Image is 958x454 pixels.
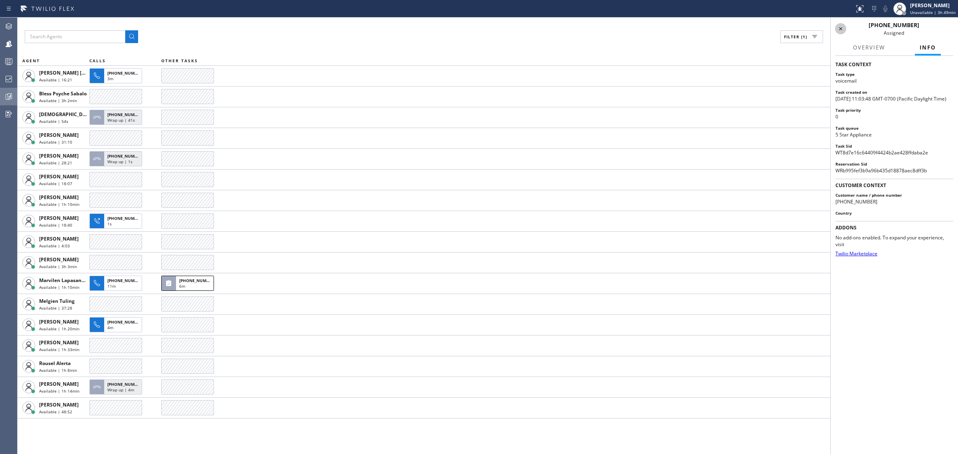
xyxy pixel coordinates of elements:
[780,30,823,43] button: Filter (1)
[107,159,133,164] span: Wrap up | 1s
[39,318,79,325] span: [PERSON_NAME]
[835,182,953,189] h1: CUSTOMER CONTEXT
[910,10,956,15] span: Unavailable | 3h 49min
[39,388,79,394] span: Available | 1h 14min
[39,201,79,207] span: Available | 1h 10min
[39,326,79,332] span: Available | 1h 20min
[910,2,956,9] div: [PERSON_NAME]
[89,107,144,127] button: [PHONE_NUMBER]Wrap up | 41s
[835,131,953,140] p: 5 Star Appliance
[107,76,113,81] span: 3m
[835,107,953,113] h2: Task priority
[848,40,890,55] button: Overview
[39,305,72,311] span: Available | 37:28
[835,250,877,257] a: Twilio Marketplace
[179,283,185,289] span: 6m
[39,339,79,346] span: [PERSON_NAME]
[39,90,87,97] span: Bless Psyche Sabalo
[835,198,953,207] p: [PHONE_NUMBER]
[835,77,953,87] p: voicemail
[835,89,953,95] h2: Task created on
[89,58,106,63] span: CALLS
[25,30,125,43] input: Search Agents
[835,61,953,69] h1: TASK CONTEXT
[22,58,40,63] span: AGENT
[835,95,953,105] p: [DATE] 11:03:48 GMT-0700 (Pacific Daylight Time)
[39,222,72,228] span: Available | 18:40
[39,243,70,249] span: Available | 4:03
[869,21,919,29] span: [PHONE_NUMBER]
[39,347,79,352] span: Available | 1h 33min
[39,173,79,180] span: [PERSON_NAME]
[39,98,77,103] span: Available | 3h 2min
[39,69,119,76] span: [PERSON_NAME] [PERSON_NAME]
[89,149,144,169] button: [PHONE_NUMBER]Wrap up | 1s
[107,117,135,123] span: Wrap up | 41s
[39,118,68,124] span: Available | 54s
[39,409,72,415] span: Available | 48:52
[835,234,953,250] p: No add-ons enabled. To expand your experience, visit
[39,298,75,304] span: Melgien Tuling
[915,40,941,55] button: Info
[39,111,133,118] span: [DEMOGRAPHIC_DATA][PERSON_NAME]
[39,277,87,284] span: Marvilen Lapasanda
[39,360,71,367] span: Rousel Alerta
[39,139,72,145] span: Available | 31:10
[39,401,79,408] span: [PERSON_NAME]
[835,161,953,167] h2: Reservation Sid
[89,66,144,86] button: [PHONE_NUMBER]3m
[39,160,72,166] span: Available | 28:21
[835,149,953,158] p: WT8d7e16c64409f4424b2ae428ffdaba2e
[107,325,113,330] span: 4m
[107,70,144,76] span: [PHONE_NUMBER]
[107,215,144,221] span: [PHONE_NUMBER]
[853,44,885,51] span: Overview
[835,224,953,232] h1: ADDONS
[784,34,807,39] span: Filter (1)
[835,167,953,176] p: WRb995fef3b9a96b435d18878aec8dff3b
[107,221,112,227] span: 1s
[39,367,77,373] span: Available | 1h 8min
[39,381,79,387] span: [PERSON_NAME]
[39,284,79,290] span: Available | 1h 10min
[89,211,144,231] button: [PHONE_NUMBER]1s
[39,77,72,83] span: Available | 16:21
[39,264,77,269] span: Available | 3h 3min
[39,194,79,201] span: [PERSON_NAME]
[39,235,79,242] span: [PERSON_NAME]
[835,125,953,131] h2: Task queue
[107,319,144,325] span: [PHONE_NUMBER]
[107,283,116,289] span: 11m
[39,215,79,221] span: [PERSON_NAME]
[880,3,891,14] button: Mute
[835,143,953,149] h2: Task Sid
[39,181,72,186] span: Available | 18:07
[107,278,144,283] span: [PHONE_NUMBER]
[835,192,953,198] h2: Customer name / phone number
[39,256,79,263] span: [PERSON_NAME]
[107,381,144,387] span: [PHONE_NUMBER]
[920,44,936,51] span: Info
[835,113,953,122] p: 0
[107,153,144,159] span: [PHONE_NUMBER]
[835,210,953,216] h2: Country
[89,273,144,293] button: [PHONE_NUMBER]11m
[107,387,134,393] span: Wrap up | 4m
[179,278,216,283] span: [PHONE_NUMBER]
[835,71,953,77] h2: Task type
[89,377,144,397] button: [PHONE_NUMBER]Wrap up | 4m
[39,152,79,159] span: [PERSON_NAME]
[884,30,904,36] span: Assigned
[89,315,144,335] button: [PHONE_NUMBER]4m
[161,58,198,63] span: OTHER TASKS
[107,112,144,117] span: [PHONE_NUMBER]
[39,132,79,138] span: [PERSON_NAME]
[161,273,216,293] button: [PHONE_NUMBER]6m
